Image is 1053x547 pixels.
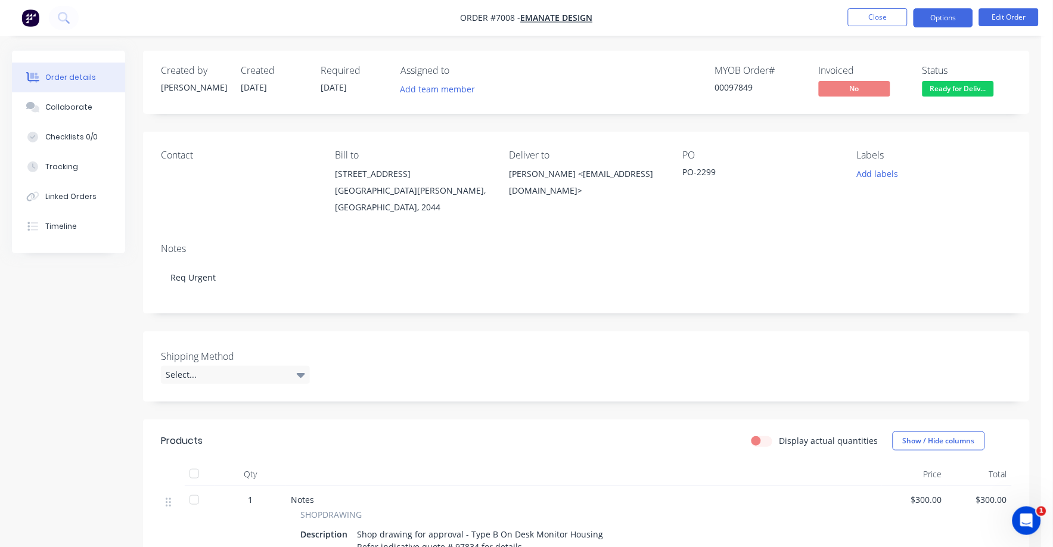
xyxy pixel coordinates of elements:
[45,102,92,113] div: Collaborate
[335,166,490,182] div: [STREET_ADDRESS]
[882,462,947,486] div: Price
[857,150,1012,161] div: Labels
[161,81,226,94] div: [PERSON_NAME]
[241,65,306,76] div: Created
[161,366,310,384] div: Select...
[819,81,890,96] span: No
[241,82,267,93] span: [DATE]
[922,81,994,99] button: Ready for Deliv...
[12,212,125,241] button: Timeline
[400,81,482,97] button: Add team member
[683,166,832,182] div: PO-2299
[979,8,1039,26] button: Edit Order
[1037,506,1046,516] span: 1
[45,221,77,232] div: Timeline
[321,65,386,76] div: Required
[12,92,125,122] button: Collaborate
[161,434,203,448] div: Products
[922,65,1012,76] div: Status
[300,508,362,521] span: SHOPDRAWING
[848,8,908,26] button: Close
[161,259,1012,296] div: Req Urgent
[509,166,664,199] div: [PERSON_NAME] <[EMAIL_ADDRESS][DOMAIN_NAME]>
[461,13,521,24] span: Order #7008 -
[893,431,985,450] button: Show / Hide columns
[12,182,125,212] button: Linked Orders
[12,152,125,182] button: Tracking
[161,150,316,161] div: Contact
[509,166,664,204] div: [PERSON_NAME] <[EMAIL_ADDRESS][DOMAIN_NAME]>
[947,462,1012,486] div: Total
[850,166,905,182] button: Add labels
[45,132,98,142] div: Checklists 0/0
[45,72,96,83] div: Order details
[248,493,253,506] span: 1
[161,243,1012,254] div: Notes
[291,494,314,505] span: Notes
[521,13,593,24] a: Emanate Design
[1012,506,1041,535] iframe: Intercom live chat
[161,65,226,76] div: Created by
[321,82,347,93] span: [DATE]
[952,493,1007,506] span: $300.00
[45,161,78,172] div: Tracking
[335,150,490,161] div: Bill to
[215,462,286,486] div: Qty
[45,191,97,202] div: Linked Orders
[509,150,664,161] div: Deliver to
[335,166,490,216] div: [STREET_ADDRESS][GEOGRAPHIC_DATA][PERSON_NAME], [GEOGRAPHIC_DATA], 2044
[161,349,310,363] label: Shipping Method
[12,63,125,92] button: Order details
[715,65,804,76] div: MYOB Order #
[300,526,352,543] div: Description
[779,434,878,447] label: Display actual quantities
[715,81,804,94] div: 00097849
[819,65,908,76] div: Invoiced
[683,150,838,161] div: PO
[21,9,39,27] img: Factory
[887,493,942,506] span: $300.00
[394,81,482,97] button: Add team member
[922,81,994,96] span: Ready for Deliv...
[914,8,973,27] button: Options
[335,182,490,216] div: [GEOGRAPHIC_DATA][PERSON_NAME], [GEOGRAPHIC_DATA], 2044
[400,65,520,76] div: Assigned to
[12,122,125,152] button: Checklists 0/0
